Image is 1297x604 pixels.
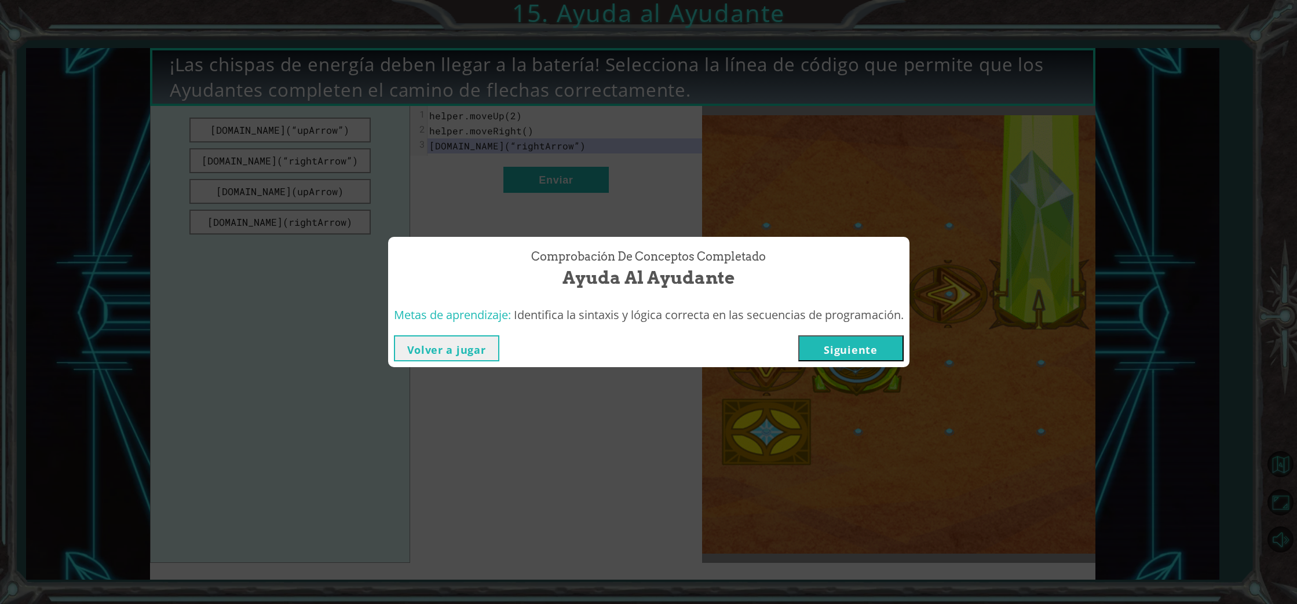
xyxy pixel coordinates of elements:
[798,335,904,361] button: Siguiente
[394,335,499,361] button: Volver a jugar
[531,248,766,265] span: Comprobación de conceptos Completado
[562,265,735,290] span: Ayuda al Ayudante
[514,307,904,323] span: Identifica la sintaxis y lógica correcta en las secuencias de programación.
[394,307,511,323] span: Metas de aprendizaje:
